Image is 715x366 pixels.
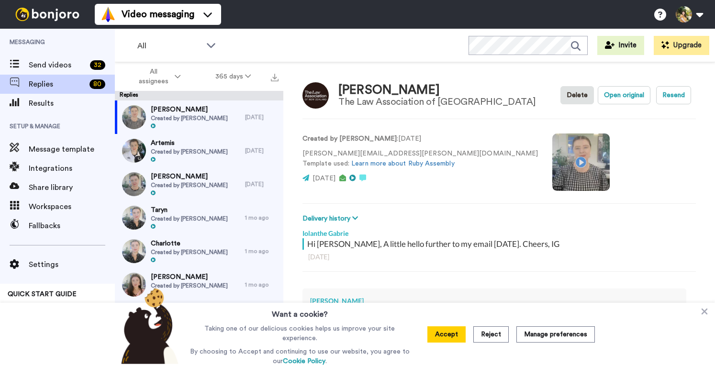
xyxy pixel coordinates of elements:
[89,79,105,89] div: 80
[151,248,228,256] span: Created by [PERSON_NAME]
[101,7,116,22] img: vm-color.svg
[307,238,693,250] div: Hi [PERSON_NAME], A little hello further to my email [DATE]. Cheers, IG
[272,303,328,320] h3: Want a cookie?
[151,181,228,189] span: Created by [PERSON_NAME]
[115,134,283,167] a: ArtemisCreated by [PERSON_NAME][DATE]
[151,282,228,289] span: Created by [PERSON_NAME]
[656,86,691,104] button: Resend
[29,144,115,155] span: Message template
[151,172,228,181] span: [PERSON_NAME]
[302,213,361,224] button: Delivery history
[112,288,183,364] img: bear-with-cookie.png
[29,182,115,193] span: Share library
[313,175,335,182] span: [DATE]
[117,63,198,90] button: All assignees
[11,8,83,21] img: bj-logo-header-white.svg
[245,180,279,188] div: [DATE]
[302,135,397,142] strong: Created by [PERSON_NAME]
[115,167,283,201] a: [PERSON_NAME]Created by [PERSON_NAME][DATE]
[302,149,538,169] p: [PERSON_NAME][EMAIL_ADDRESS][PERSON_NAME][DOMAIN_NAME] Template used:
[516,326,595,343] button: Manage preferences
[598,86,650,104] button: Open original
[198,68,268,85] button: 365 days
[115,100,283,134] a: [PERSON_NAME]Created by [PERSON_NAME][DATE]
[151,148,228,155] span: Created by [PERSON_NAME]
[302,224,696,238] div: Iolanthe Gabrie
[8,291,77,298] span: QUICK START GUIDE
[122,172,146,196] img: 4390ee82-4e61-4883-a722-3817b1e5a89d-thumb.jpg
[245,147,279,155] div: [DATE]
[29,163,115,174] span: Integrations
[137,40,201,52] span: All
[151,239,228,248] span: Charlotte
[151,272,228,282] span: [PERSON_NAME]
[245,247,279,255] div: 1 mo ago
[115,201,283,234] a: TarynCreated by [PERSON_NAME]1 mo ago
[338,83,536,97] div: [PERSON_NAME]
[29,98,115,109] span: Results
[122,239,146,263] img: 486c5f9a-b328-4415-8986-f0815e8c53d5-thumb.jpg
[245,281,279,288] div: 1 mo ago
[29,220,115,232] span: Fallbacks
[122,139,146,163] img: 7d60c7cb-460d-4fa4-86d2-c606ad83450d-thumb.jpg
[115,268,283,301] a: [PERSON_NAME]Created by [PERSON_NAME]1 mo ago
[122,206,146,230] img: a22b2f97-a72c-4046-860b-3c99757a00f5-thumb.jpg
[151,215,228,222] span: Created by [PERSON_NAME]
[427,326,466,343] button: Accept
[122,273,146,297] img: 367b0ccd-92d6-4eb6-83d8-0dd61477197b-thumb.jpg
[268,69,281,84] button: Export all results that match these filters now.
[115,234,283,268] a: CharlotteCreated by [PERSON_NAME]1 mo ago
[310,296,679,306] div: [PERSON_NAME]
[308,252,690,262] div: [DATE]
[115,301,283,335] a: [PERSON_NAME]Created by [PERSON_NAME]2 mo ago
[597,36,644,55] button: Invite
[122,8,194,21] span: Video messaging
[560,86,594,104] button: Delete
[188,347,412,366] p: By choosing to Accept and continuing to use our website, you agree to our .
[654,36,709,55] button: Upgrade
[302,82,329,109] img: Image of Brad
[283,358,325,365] a: Cookie Policy
[122,105,146,129] img: e67f9636-bbc5-47f4-bafc-527e1dcaccd6-thumb.jpg
[351,160,454,167] a: Learn more about Ruby Assembly
[245,214,279,222] div: 1 mo ago
[134,67,173,86] span: All assignees
[29,201,115,212] span: Workspaces
[245,113,279,121] div: [DATE]
[473,326,509,343] button: Reject
[29,59,86,71] span: Send videos
[90,60,105,70] div: 32
[302,134,538,144] p: : [DATE]
[151,105,228,114] span: [PERSON_NAME]
[29,78,86,90] span: Replies
[271,74,279,81] img: export.svg
[151,205,228,215] span: Taryn
[29,259,115,270] span: Settings
[151,138,228,148] span: Artemis
[115,91,283,100] div: Replies
[338,97,536,107] div: The Law Association of [GEOGRAPHIC_DATA]
[188,324,412,343] p: Taking one of our delicious cookies helps us improve your site experience.
[151,114,228,122] span: Created by [PERSON_NAME]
